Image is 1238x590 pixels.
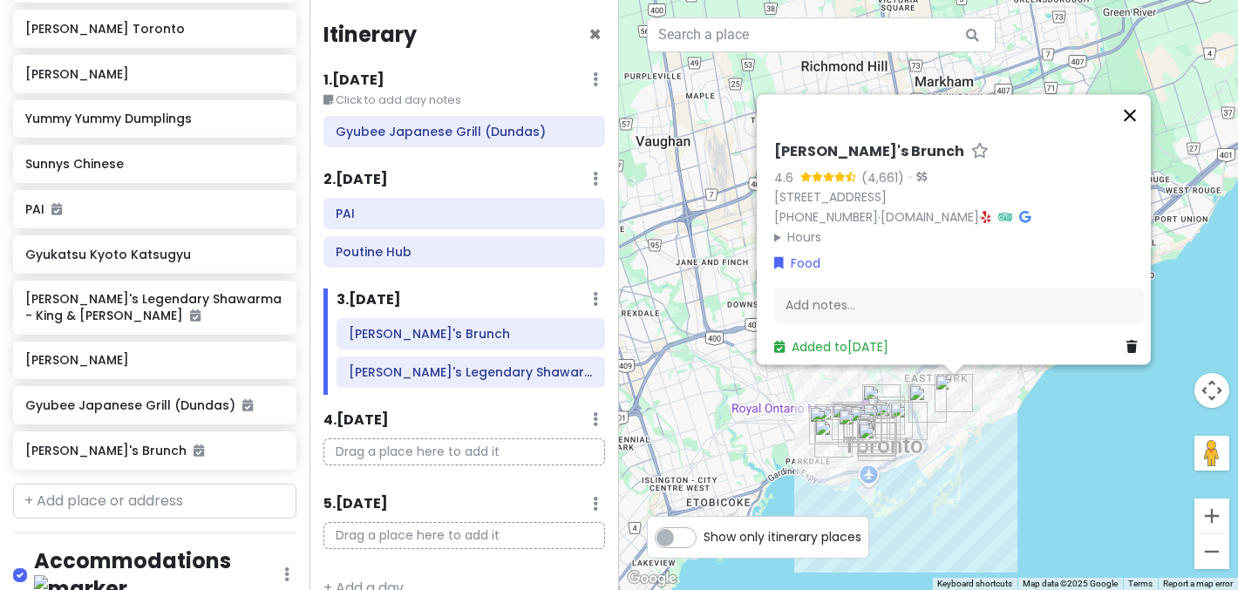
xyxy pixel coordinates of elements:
a: Terms (opens in new tab) [1128,579,1153,588]
h6: Yummy Yummy Dumplings [25,111,283,126]
div: DaiLo [832,402,870,440]
div: Lao Lao Bar [862,384,901,423]
div: PAI [859,416,897,454]
h6: 4 . [DATE] [323,411,389,430]
div: · [904,170,927,187]
a: [STREET_ADDRESS] [774,188,887,206]
div: Add notes... [774,288,1144,324]
h6: Poutine Hub [336,244,593,260]
div: 4.6 [774,168,800,187]
small: Click to add day notes [323,92,605,109]
div: CRUMBS GOURMET PATTIES [844,404,882,442]
div: Ikkousha Ramen Toronto [859,412,897,451]
a: Added to[DATE] [774,338,888,356]
h6: [PERSON_NAME] Toronto [25,21,283,37]
h6: Maha's Brunch [349,326,593,342]
button: Drag Pegman onto the map to open Street View [1194,436,1229,471]
div: NomNomNom Poutine [838,409,876,447]
div: Shelby's Legendary Shawarma - King & John [857,418,895,457]
h6: 1 . [DATE] [323,71,384,90]
button: Map camera controls [1194,373,1229,408]
div: Bar 404 [857,417,895,456]
i: Added to itinerary [194,444,204,457]
h6: 2 . [DATE] [323,171,388,189]
h6: Gyukatsu Kyoto Katsugyu [25,247,283,262]
i: Added to itinerary [190,309,201,322]
span: Close itinerary [588,20,602,49]
span: Map data ©2025 Google [1023,579,1118,588]
i: Tripadvisor [998,211,1012,223]
button: Keyboard shortcuts [937,578,1012,590]
div: · · [774,143,1144,247]
summary: Hours [774,227,1144,247]
input: Search a place [647,17,996,52]
span: Show only itinerary places [704,527,861,546]
a: Delete place [1126,337,1144,356]
h6: Shelby's Legendary Shawarma - King & John [349,364,593,380]
h6: PAI [336,206,593,221]
img: Google [623,567,681,590]
h4: Itinerary [323,21,417,48]
h6: Gyubee Japanese Grill (Dundas) [336,124,593,139]
div: Que Ling Vietnamese Cuisine [908,384,947,423]
h6: Gyubee Japanese Grill (Dundas) [25,397,283,413]
a: Open this area in Google Maps (opens a new window) [623,567,681,590]
div: Poutine Hub [889,402,928,440]
h6: 5 . [DATE] [323,495,388,513]
a: [PHONE_NUMBER] [774,208,878,226]
div: Sunnys Chinese [843,404,881,443]
div: Ikkousha Ramen Yonge-Dundas [867,397,905,435]
div: (4,661) [861,168,904,187]
button: Close [588,24,602,45]
h6: [PERSON_NAME]'s Brunch [774,143,964,161]
h6: [PERSON_NAME] [25,66,283,82]
div: Conejo Negro [815,404,854,443]
i: Added to itinerary [51,203,62,215]
div: Gyukatsu Kyoto Katsugyu [874,400,913,438]
h6: [PERSON_NAME]'s Brunch [25,443,283,458]
h6: [PERSON_NAME] [25,352,283,368]
div: 300 Front St W [858,423,896,461]
h6: PAI [25,201,283,217]
a: Star place [971,143,989,161]
h6: [PERSON_NAME]'s Legendary Shawarma - King & [PERSON_NAME] [25,291,283,322]
h6: Sunnys Chinese [25,156,283,172]
button: Close [1109,94,1151,136]
h6: 3 . [DATE] [337,291,401,309]
div: Oroshi Fish Co. [809,406,847,444]
a: [DOMAIN_NAME] [881,208,979,226]
div: Maha's Brunch [935,374,973,412]
a: Food [774,254,820,273]
button: Zoom out [1194,534,1229,569]
div: Gyubee Japanese Grill (Dundas) [862,404,901,442]
p: Drag a place here to add it [323,522,605,549]
button: Zoom in [1194,498,1229,533]
i: Added to itinerary [242,399,253,411]
i: Google Maps [1019,211,1031,223]
p: Drag a place here to add it [323,438,605,465]
div: Yummy Yummy Dumplings [849,405,888,444]
div: Pizzeria Badiali [814,419,853,458]
a: Report a map error [1163,579,1233,588]
input: + Add place or address [13,484,296,519]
